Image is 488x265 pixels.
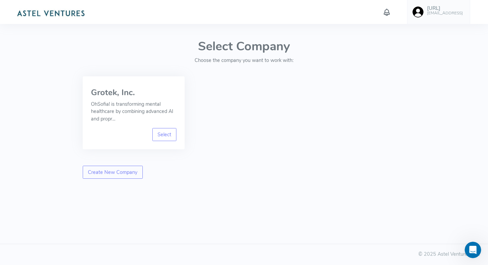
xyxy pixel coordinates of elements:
iframe: Intercom live chat [465,242,481,258]
div: © 2025 Astel Ventures Ltd. [8,251,480,258]
img: user-image [413,7,423,17]
a: Create New Company [83,166,143,179]
p: OhSofia! is transforming mental healthcare by combining advanced AI and propr... [91,101,176,123]
a: Select [152,128,177,141]
h3: Grotek, Inc. [91,88,176,97]
h5: [URL] [427,5,463,11]
h1: Select Company [83,40,405,53]
h6: [EMAIL_ADDRESS] [427,11,463,15]
p: Choose the company you want to work with: [83,57,405,64]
